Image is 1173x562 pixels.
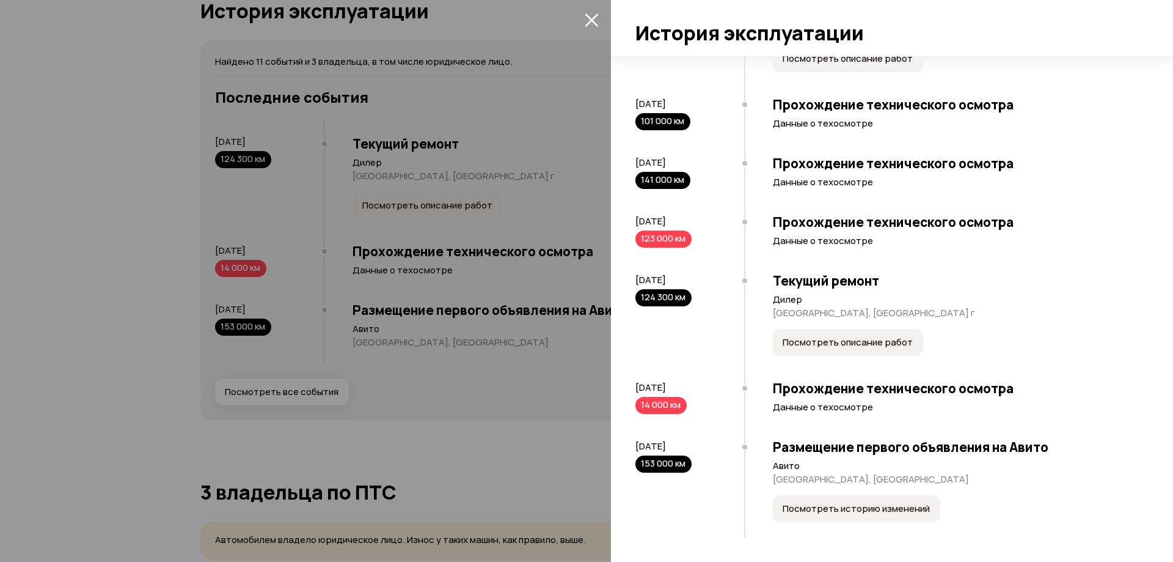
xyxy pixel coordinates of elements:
button: Посмотреть описание работ [773,329,923,356]
span: Посмотреть историю изменений [783,503,930,515]
p: [GEOGRAPHIC_DATA], [GEOGRAPHIC_DATA] г [773,307,1136,319]
span: [DATE] [635,97,666,110]
span: Посмотреть описание работ [783,336,913,349]
h3: Текущий ремонт [773,273,1136,289]
p: Данные о техосмотре [773,235,1136,247]
button: Посмотреть описание работ [773,45,923,72]
p: Авито [773,460,1136,472]
h3: Прохождение технического осмотра [773,97,1136,113]
p: Данные о техосмотре [773,117,1136,130]
h3: Прохождение технического осмотра [773,155,1136,171]
div: 141 000 км [635,172,690,189]
div: 124 300 км [635,289,692,306]
div: 123 000 км [635,231,692,248]
span: [DATE] [635,273,666,286]
span: [DATE] [635,215,666,227]
span: Посмотреть описание работ [783,53,913,65]
span: [DATE] [635,156,666,169]
p: [GEOGRAPHIC_DATA], [GEOGRAPHIC_DATA] [773,473,1136,486]
div: 14 000 км [635,397,687,414]
div: 153 000 км [635,456,692,473]
button: Посмотреть историю изменений [773,495,940,522]
p: Дилер [773,294,1136,306]
h3: Размещение первого объявления на Авито [773,439,1136,455]
p: Данные о техосмотре [773,176,1136,188]
span: [DATE] [635,440,666,453]
p: Данные о техосмотре [773,401,1136,413]
div: 101 000 км [635,113,690,130]
button: закрыть [582,10,601,29]
span: [DATE] [635,381,666,394]
h3: Прохождение технического осмотра [773,214,1136,230]
h3: Прохождение технического осмотра [773,380,1136,396]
